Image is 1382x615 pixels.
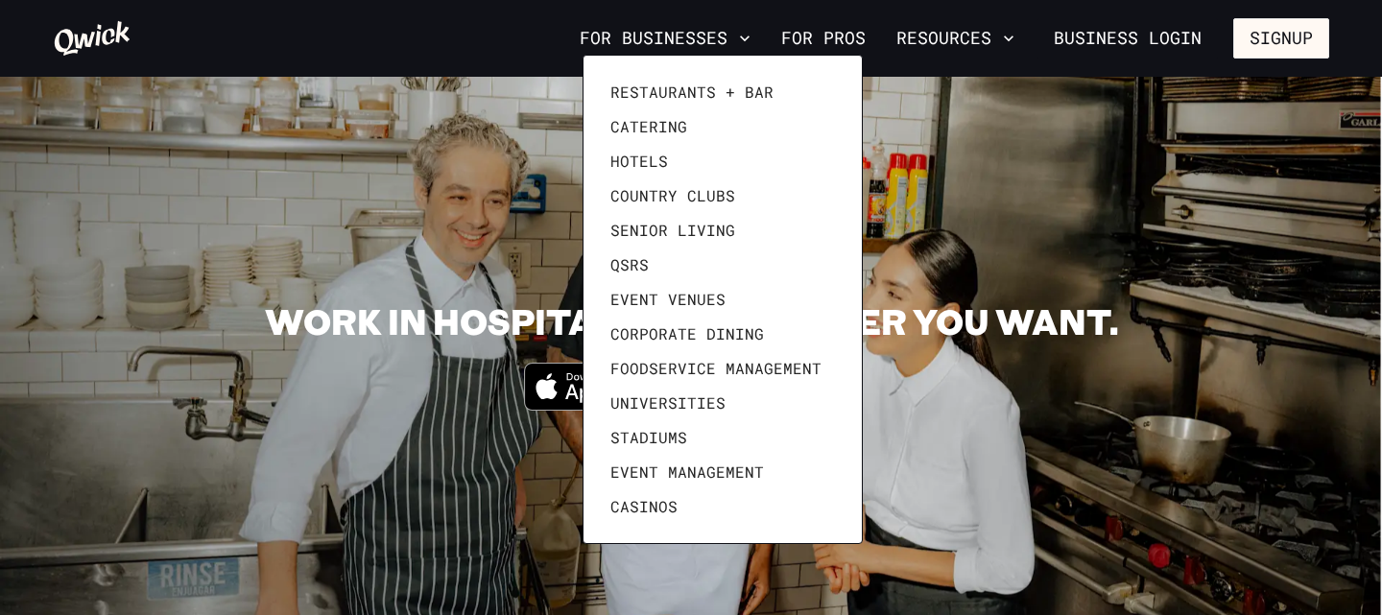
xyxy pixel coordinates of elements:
[610,497,678,516] span: Casinos
[610,428,687,447] span: Stadiums
[610,359,822,378] span: Foodservice Management
[610,83,774,102] span: Restaurants + Bar
[610,462,764,482] span: Event Management
[610,152,668,171] span: Hotels
[610,221,735,240] span: Senior Living
[610,186,735,205] span: Country Clubs
[610,393,726,413] span: Universities
[610,117,687,136] span: Catering
[610,255,649,274] span: QSRs
[610,290,726,309] span: Event Venues
[610,324,764,343] span: Corporate Dining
